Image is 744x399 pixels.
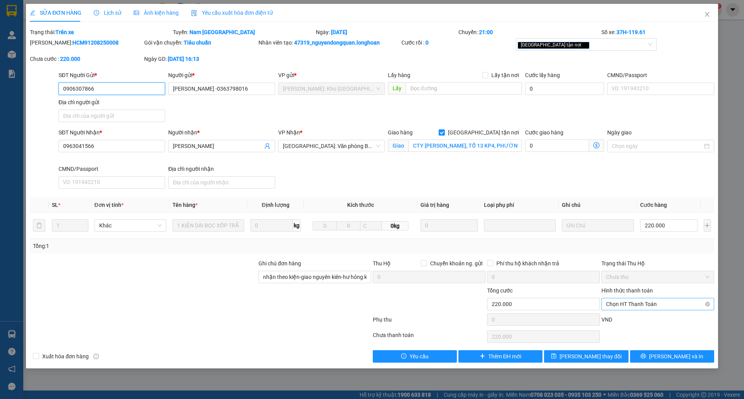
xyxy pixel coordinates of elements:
input: C [360,221,382,230]
input: Cước giao hàng [525,139,589,152]
span: Khác [99,220,162,231]
span: dollar-circle [593,142,599,148]
span: Lịch sử [94,10,121,16]
input: Ghi Chú [562,219,634,232]
span: Hải Phòng: Văn phòng Bến xe Thượng Lý [283,140,380,152]
span: Yêu cầu [410,352,429,361]
label: Hình thức thanh toán [601,287,653,294]
span: Chuyển khoản ng. gửi [427,259,486,268]
span: VND [601,316,612,323]
span: [GEOGRAPHIC_DATA] tận nơi [445,128,522,137]
input: Địa chỉ của người nhận [168,176,275,189]
span: save [551,353,556,359]
input: Ngày giao [612,142,702,150]
span: Giá trị hàng [420,202,449,208]
span: exclamation-circle [401,353,406,359]
span: Giao [388,139,408,152]
span: close [704,11,710,17]
span: printer [641,353,646,359]
b: HCM91208250008 [72,40,119,46]
button: save[PERSON_NAME] thay đổi [544,350,628,363]
b: 220.000 [60,56,80,62]
span: Lấy [388,82,406,95]
label: Ghi chú đơn hàng [258,260,301,267]
div: SĐT Người Nhận [59,128,165,137]
span: Thêm ĐH mới [488,352,521,361]
div: CMND/Passport [607,71,714,79]
div: VP gửi [278,71,385,79]
div: Gói vận chuyển: [144,38,257,47]
span: Lấy hàng [388,72,410,78]
div: Ngày GD: [144,55,257,63]
input: Cước lấy hàng [525,83,604,95]
div: Ngày: [315,28,458,36]
span: Giao hàng [388,129,413,136]
span: kg [293,219,301,232]
span: Xuất hóa đơn hàng [39,352,92,361]
span: SỬA ĐƠN HÀNG [30,10,81,16]
span: Thu Hộ [373,260,391,267]
div: Chưa cước : [30,55,143,63]
b: 21:00 [479,29,493,35]
div: Trạng thái: [29,28,172,36]
div: SĐT Người Gửi [59,71,165,79]
div: Chuyến: [458,28,601,36]
span: edit [30,10,35,15]
span: close [582,43,586,47]
label: Cước giao hàng [525,129,563,136]
span: SL [52,202,58,208]
input: VD: Bàn, Ghế [172,219,244,232]
span: plus [480,353,485,359]
b: Nam [GEOGRAPHIC_DATA] [189,29,255,35]
span: Kích thước [347,202,374,208]
div: Người gửi [168,71,275,79]
span: close-circle [705,302,710,306]
span: Đơn vị tính [95,202,124,208]
span: [PERSON_NAME] thay đổi [560,352,622,361]
button: printer[PERSON_NAME] và In [630,350,714,363]
input: Ghi chú đơn hàng [258,271,371,283]
span: user-add [264,143,270,149]
span: Cước hàng [640,202,667,208]
b: [DATE] [331,29,347,35]
span: Ảnh kiện hàng [134,10,179,16]
span: VP Nhận [278,129,300,136]
div: Chưa thanh toán [372,331,486,344]
input: R [336,221,360,230]
b: 37H-119.61 [617,29,646,35]
span: [GEOGRAPHIC_DATA] tận nơi [518,42,589,49]
div: Cước rồi : [401,38,514,47]
span: 0kg [382,221,408,230]
input: Dọc đường [406,82,522,95]
div: Phụ thu [372,315,486,329]
button: delete [33,219,45,232]
span: Chọn HT Thanh Toán [606,298,710,310]
div: Địa chỉ người gửi [59,98,165,107]
div: Nhân viên tạo: [258,38,400,47]
div: Địa chỉ người nhận [168,165,275,173]
b: 47319_nguyendongquan.longhoan [294,40,380,46]
span: Tên hàng [172,202,198,208]
div: [PERSON_NAME]: [30,38,143,47]
input: 0 [420,219,478,232]
img: icon [191,10,197,16]
input: Giao tận nơi [408,139,522,152]
div: Tuyến: [172,28,315,36]
input: Địa chỉ của người gửi [59,110,165,122]
span: Tổng cước [487,287,513,294]
button: exclamation-circleYêu cầu [373,350,457,363]
th: Loại phụ phí [481,198,559,213]
div: Trạng thái Thu Hộ [601,259,714,268]
b: Tiêu chuẩn [184,40,211,46]
input: D [313,221,337,230]
b: [DATE] 16:13 [168,56,199,62]
span: Chưa thu [606,271,710,283]
th: Ghi chú [559,198,637,213]
div: Số xe: [601,28,715,36]
span: Yêu cầu xuất hóa đơn điện tử [191,10,273,16]
span: picture [134,10,139,15]
b: Trên xe [55,29,74,35]
label: Ngày giao [607,129,632,136]
span: info-circle [93,354,99,359]
button: plus [704,219,711,232]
